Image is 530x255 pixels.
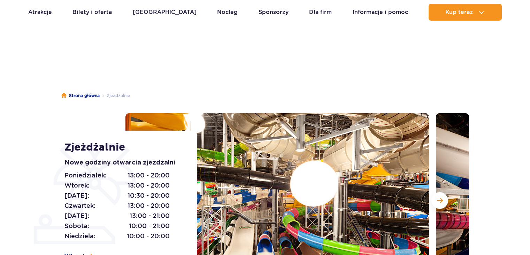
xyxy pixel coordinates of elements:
[429,4,502,21] button: Kup teraz
[64,141,181,154] h1: Zjeżdżalnie
[64,231,95,241] span: Niedziela:
[133,4,197,21] a: [GEOGRAPHIC_DATA]
[72,4,112,21] a: Bilety i oferta
[64,170,107,180] span: Poniedziałek:
[100,92,130,99] li: Zjeżdżalnie
[64,211,89,221] span: [DATE]:
[64,201,95,211] span: Czwartek:
[28,4,52,21] a: Atrakcje
[130,211,170,221] span: 13:00 - 21:00
[64,191,89,201] span: [DATE]:
[127,231,170,241] span: 10:00 - 20:00
[64,181,90,190] span: Wtorek:
[353,4,408,21] a: Informacje i pomoc
[128,181,170,190] span: 13:00 - 20:00
[259,4,289,21] a: Sponsorzy
[129,221,170,231] span: 10:00 - 21:00
[128,191,170,201] span: 10:30 - 20:00
[445,9,473,15] span: Kup teraz
[128,201,170,211] span: 13:00 - 20:00
[64,221,89,231] span: Sobota:
[128,170,170,180] span: 13:00 - 20:00
[309,4,332,21] a: Dla firm
[217,4,238,21] a: Nocleg
[431,192,448,209] button: Następny slajd
[61,92,100,99] a: Strona główna
[64,158,181,168] p: Nowe godziny otwarcia zjeżdżalni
